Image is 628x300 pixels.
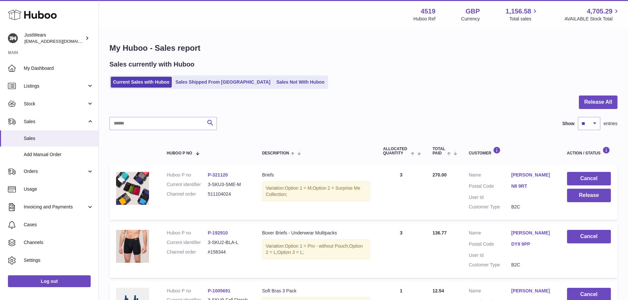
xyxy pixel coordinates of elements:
[469,230,511,238] dt: Name
[511,183,554,189] a: N8 9RT
[167,172,208,178] dt: Huboo P no
[567,230,611,243] button: Cancel
[111,77,172,88] a: Current Sales with Huboo
[469,194,511,201] dt: User Id
[465,7,480,16] strong: GBP
[24,204,87,210] span: Invoicing and Payments
[208,172,228,177] a: P-321120
[24,119,87,125] span: Sales
[469,147,554,155] div: Customer
[511,262,554,268] dd: B2C
[173,77,273,88] a: Sales Shipped From [GEOGRAPHIC_DATA]
[24,151,94,158] span: Add Manual Order
[167,181,208,188] dt: Current identifier
[511,172,554,178] a: [PERSON_NAME]
[564,16,620,22] span: AVAILABLE Stock Total
[24,32,84,44] div: JustWears
[208,249,249,255] dd: #158344
[285,243,349,249] span: Option 1 = Pro - without Pouch;
[567,189,611,202] button: Release
[24,168,87,175] span: Orders
[266,243,363,255] span: Option 2 = L;
[116,230,149,263] img: 45191626282830.jpg
[266,185,360,197] span: Option 2 = Surprise Me Collection;
[24,222,94,228] span: Cases
[262,181,370,201] div: Variation:
[208,288,230,293] a: P-1005691
[285,185,313,191] span: Option 1 = M;
[24,101,87,107] span: Stock
[469,241,511,249] dt: Postal Code
[167,191,208,197] dt: Channel order
[24,39,97,44] span: [EMAIL_ADDRESS][DOMAIN_NAME]
[24,257,94,263] span: Settings
[208,191,249,197] dd: 511104024
[376,165,426,220] td: 3
[24,83,87,89] span: Listings
[208,230,228,235] a: P-192910
[579,95,617,109] button: Release All
[109,43,617,53] h1: My Huboo - Sales report
[262,239,370,259] div: Variation:
[469,183,511,191] dt: Postal Code
[469,204,511,210] dt: Customer Type
[433,288,444,293] span: 12.54
[208,181,249,188] dd: 3-SKU3-SME-M
[262,288,370,294] div: Soft Bras 3 Pack
[413,16,435,22] div: Huboo Ref
[421,7,435,16] strong: 4519
[433,230,447,235] span: 136.77
[506,7,531,16] span: 1,156.58
[8,33,18,43] img: internalAdmin-4519@internal.huboo.com
[383,147,409,155] span: ALLOCATED Quantity
[469,172,511,180] dt: Name
[567,172,611,185] button: Cancel
[567,147,611,155] div: Action / Status
[511,230,554,236] a: [PERSON_NAME]
[167,239,208,246] dt: Current identifier
[506,7,539,22] a: 1,156.58 Total sales
[587,7,613,16] span: 4,705.29
[277,250,304,255] span: Option 3 = L;
[564,7,620,22] a: 4,705.29 AVAILABLE Stock Total
[562,121,575,127] label: Show
[274,77,327,88] a: Sales Not With Huboo
[116,172,149,205] img: 45191626890105.jpg
[433,172,447,177] span: 270.00
[461,16,480,22] div: Currency
[167,230,208,236] dt: Huboo P no
[167,151,192,155] span: Huboo P no
[262,151,289,155] span: Description
[24,186,94,192] span: Usage
[208,239,249,246] dd: 3-SKU2-BLA-L
[469,262,511,268] dt: Customer Type
[8,275,91,287] a: Log out
[604,121,617,127] span: entries
[24,135,94,142] span: Sales
[469,252,511,259] dt: User Id
[433,147,445,155] span: Total paid
[24,65,94,71] span: My Dashboard
[167,249,208,255] dt: Channel order
[262,172,370,178] div: Briefs
[376,223,426,278] td: 3
[469,288,511,296] dt: Name
[167,288,208,294] dt: Huboo P no
[262,230,370,236] div: Boxer Briefs - Underwear Multipacks
[511,288,554,294] a: [PERSON_NAME]
[511,204,554,210] dd: B2C
[24,239,94,246] span: Channels
[511,241,554,247] a: DY9 9PP
[509,16,539,22] span: Total sales
[109,60,194,69] h2: Sales currently with Huboo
